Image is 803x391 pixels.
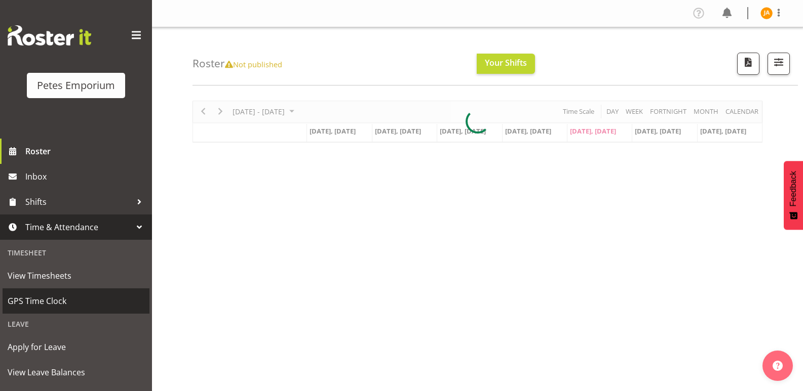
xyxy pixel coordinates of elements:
[8,25,91,46] img: Rosterit website logo
[3,288,149,314] a: GPS Time Clock
[773,361,783,371] img: help-xxl-2.png
[25,194,132,209] span: Shifts
[37,78,115,93] div: Petes Emporium
[784,161,803,230] button: Feedback - Show survey
[760,7,773,19] img: jeseryl-armstrong10788.jpg
[768,53,790,75] button: Filter Shifts
[193,58,282,69] h4: Roster
[8,293,144,309] span: GPS Time Clock
[8,339,144,355] span: Apply for Leave
[25,220,132,235] span: Time & Attendance
[3,242,149,263] div: Timesheet
[3,263,149,288] a: View Timesheets
[25,144,147,159] span: Roster
[3,360,149,385] a: View Leave Balances
[225,59,282,69] span: Not published
[8,268,144,283] span: View Timesheets
[3,334,149,360] a: Apply for Leave
[8,365,144,380] span: View Leave Balances
[789,171,798,206] span: Feedback
[25,169,147,184] span: Inbox
[477,54,535,74] button: Your Shifts
[3,314,149,334] div: Leave
[737,53,759,75] button: Download a PDF of the roster according to the set date range.
[485,57,527,68] span: Your Shifts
